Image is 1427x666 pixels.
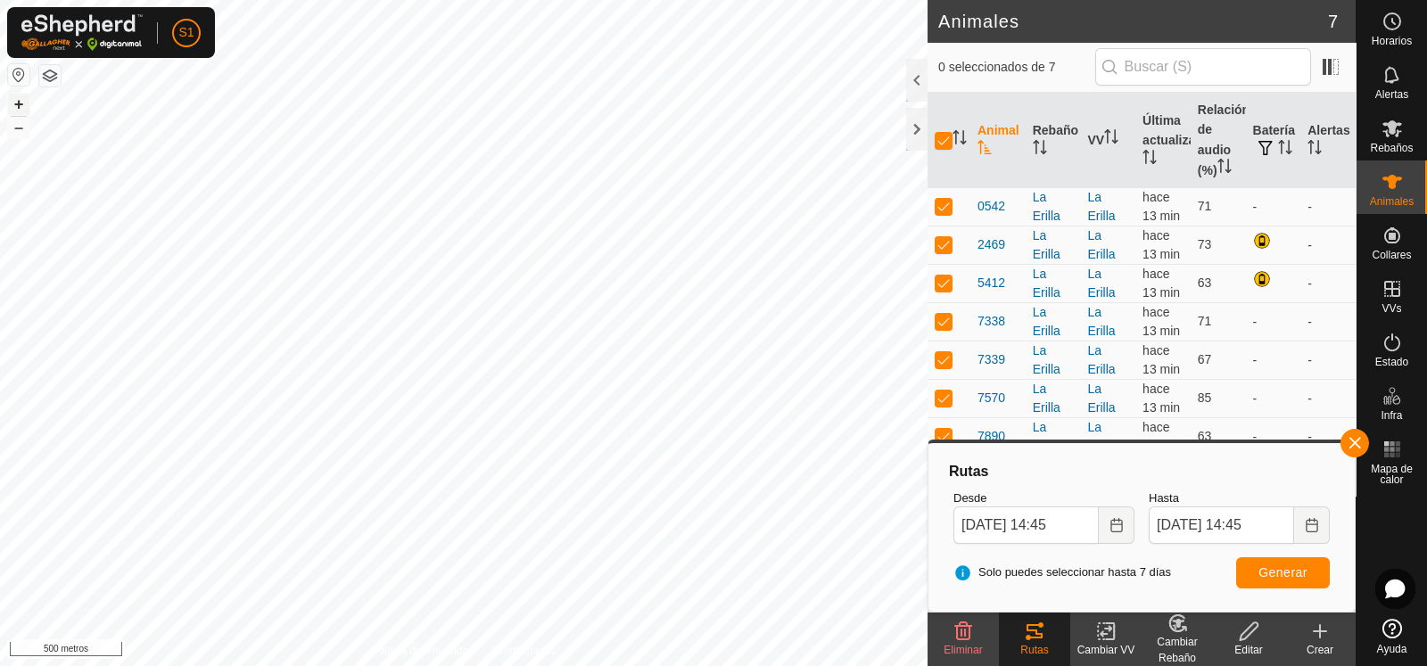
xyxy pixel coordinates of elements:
[1142,267,1180,300] font: hace 13 min
[372,645,474,657] font: Política de Privacidad
[1382,302,1401,315] font: VVs
[8,117,29,138] button: –
[1307,391,1312,406] font: -
[1253,391,1258,406] font: -
[1307,430,1312,444] font: -
[1157,636,1197,664] font: Cambiar Rebaño
[1095,48,1311,86] input: Buscar (S)
[1234,644,1262,656] font: Editar
[372,643,474,659] a: Política de Privacidad
[977,429,1005,443] font: 7890
[1371,463,1413,486] font: Mapa de calor
[1033,228,1060,261] font: La Erilla
[1142,305,1180,338] span: 13 de agosto de 2025, 14:31
[1142,305,1180,338] font: hace 13 min
[1033,382,1060,415] font: La Erilla
[1087,382,1115,415] a: La Erilla
[1077,644,1135,656] font: Cambiar VV
[21,14,143,51] img: Logotipo de Gallagher
[1198,103,1250,177] font: Relación de audio (%)
[1198,314,1212,328] font: 71
[1149,491,1179,505] font: Hasta
[1198,199,1212,213] font: 71
[938,60,1056,74] font: 0 seleccionados de 7
[1198,352,1212,366] font: 67
[1087,343,1115,376] a: La Erilla
[1381,409,1402,422] font: Infra
[1307,644,1333,656] font: Crear
[1142,190,1180,223] font: hace 13 min
[949,464,988,479] font: Rutas
[1307,143,1322,157] p-sorticon: Activar para ordenar
[1142,267,1180,300] span: 13 de agosto de 2025, 14:31
[977,352,1005,366] font: 7339
[1372,35,1412,47] font: Horarios
[977,314,1005,328] font: 7338
[1375,356,1408,368] font: Estado
[8,64,29,86] button: Restablecer mapa
[8,94,29,115] button: +
[1328,12,1338,31] font: 7
[14,95,24,113] font: +
[944,644,982,656] font: Eliminar
[1142,420,1180,453] span: 13 de agosto de 2025, 14:31
[1087,190,1115,223] a: La Erilla
[1307,200,1312,214] font: -
[977,199,1005,213] font: 0542
[1307,238,1312,252] font: -
[1087,133,1104,147] font: VV
[1198,429,1212,443] font: 63
[1087,305,1115,338] a: La Erilla
[1033,123,1078,137] font: Rebaño
[1278,143,1292,157] p-sorticon: Activar para ordenar
[1087,228,1115,261] a: La Erilla
[1087,267,1115,300] a: La Erilla
[1258,565,1307,580] font: Generar
[1307,276,1312,291] font: -
[1307,353,1312,367] font: -
[977,237,1005,251] font: 2469
[1236,557,1330,588] button: Generar
[1372,249,1411,261] font: Collares
[1142,382,1180,415] span: 13 de agosto de 2025, 14:31
[1087,420,1115,453] a: La Erilla
[1142,343,1180,376] span: 13 de agosto de 2025, 14:31
[1033,190,1060,223] font: La Erilla
[1253,430,1258,444] font: -
[1142,343,1180,376] font: hace 13 min
[1142,382,1180,415] font: hace 13 min
[977,275,1005,290] font: 5412
[1033,420,1060,453] font: La Erilla
[1370,195,1414,208] font: Animales
[178,25,194,39] font: S1
[977,143,992,157] p-sorticon: Activar para ordenar
[1253,353,1258,367] font: -
[1033,343,1060,376] font: La Erilla
[1142,152,1157,167] p-sorticon: Activar para ordenar
[978,565,1171,579] font: Solo puedes seleccionar hasta 7 días
[1142,190,1180,223] span: 13 de agosto de 2025, 14:31
[1033,143,1047,157] p-sorticon: Activar para ordenar
[1375,88,1408,101] font: Alertas
[1142,113,1221,147] font: Última actualización
[953,491,987,505] font: Desde
[1307,123,1349,137] font: Alertas
[938,12,1019,31] font: Animales
[1033,305,1060,338] font: La Erilla
[1370,142,1413,154] font: Rebaños
[1020,644,1048,656] font: Rutas
[1307,315,1312,329] font: -
[1253,123,1295,137] font: Batería
[39,65,61,86] button: Capas del Mapa
[1198,275,1212,290] font: 63
[977,123,1019,137] font: Animal
[1377,643,1407,655] font: Ayuda
[1142,420,1180,453] font: hace 13 min
[977,391,1005,405] font: 7570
